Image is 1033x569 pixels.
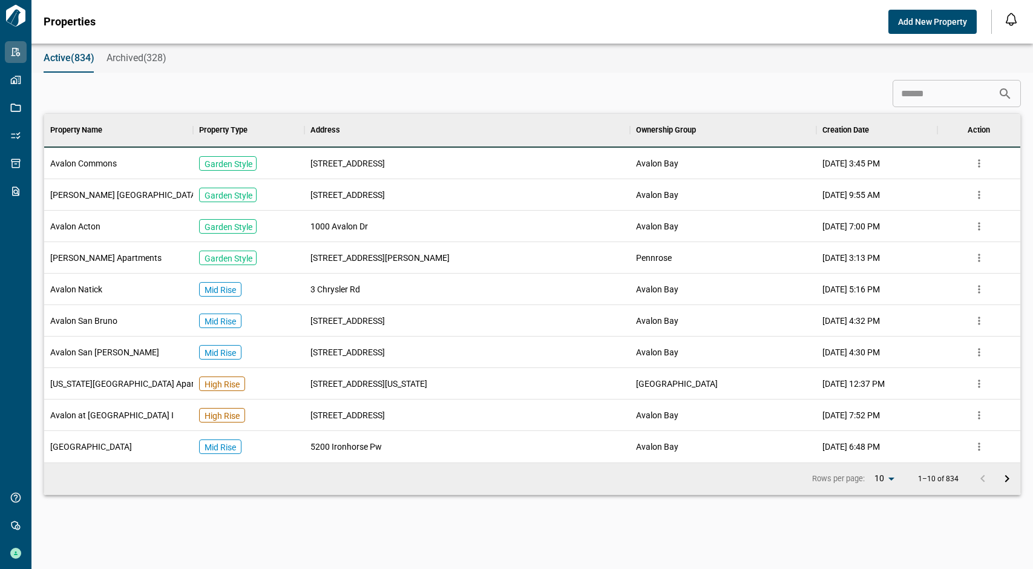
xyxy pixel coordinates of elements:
span: [PERSON_NAME] Apartments [50,252,162,264]
span: Avalon San [PERSON_NAME] [50,346,159,358]
p: Mid Rise [205,315,236,327]
button: more [970,406,988,424]
button: Add New Property [888,10,977,34]
span: Avalon Bay [636,157,678,169]
div: Address [304,113,630,147]
div: Action [968,113,990,147]
p: Mid Rise [205,347,236,359]
span: Avalon Bay [636,409,678,421]
span: [US_STATE][GEOGRAPHIC_DATA] Apartments [50,378,221,390]
span: [DATE] 5:16 PM [822,283,880,295]
span: Avalon Commons [50,157,117,169]
div: Property Type [199,113,248,147]
div: Ownership Group [636,113,696,147]
div: Creation Date [816,113,937,147]
span: Avalon Bay [636,315,678,327]
div: 10 [870,470,899,487]
span: [DATE] 12:37 PM [822,378,885,390]
span: Avalon Bay [636,189,678,201]
span: [DATE] 4:32 PM [822,315,880,327]
span: [STREET_ADDRESS] [310,315,385,327]
button: Go to next page [995,467,1019,491]
div: Property Type [193,113,304,147]
span: 3 Chrysler Rd [310,283,360,295]
button: more [970,312,988,330]
div: Creation Date [822,113,869,147]
span: [STREET_ADDRESS] [310,189,385,201]
span: [STREET_ADDRESS] [310,157,385,169]
span: 5200 Ironhorse Pw [310,441,382,453]
span: Avalon at [GEOGRAPHIC_DATA] I [50,409,174,421]
button: more [970,186,988,204]
p: Rows per page: [812,473,865,484]
span: [DATE] 4:30 PM [822,346,880,358]
span: [STREET_ADDRESS] [310,346,385,358]
button: more [970,375,988,393]
span: Avalon Bay [636,346,678,358]
span: [DATE] 7:52 PM [822,409,880,421]
p: Garden Style [205,158,252,170]
p: Garden Style [205,221,252,233]
span: [DATE] 6:48 PM [822,441,880,453]
button: more [970,217,988,235]
p: Mid Rise [205,284,236,296]
button: more [970,438,988,456]
span: Avalon San Bruno [50,315,117,327]
span: [PERSON_NAME] [GEOGRAPHIC_DATA] [50,189,198,201]
span: [GEOGRAPHIC_DATA] [636,378,718,390]
p: Garden Style [205,189,252,202]
span: [DATE] 3:13 PM [822,252,880,264]
div: base tabs [31,44,1033,73]
div: Action [937,113,1021,147]
button: more [970,249,988,267]
p: High Rise [205,378,240,390]
div: Address [310,113,340,147]
span: Pennrose [636,252,672,264]
span: [DATE] 7:00 PM [822,220,880,232]
span: [DATE] 3:45 PM [822,157,880,169]
span: [STREET_ADDRESS] [310,409,385,421]
div: Property Name [50,113,102,147]
span: 1000 Avalon Dr [310,220,368,232]
p: Garden Style [205,252,252,265]
button: more [970,280,988,298]
span: Avalon Bay [636,441,678,453]
span: Archived(328) [107,52,166,64]
span: Add New Property [898,16,967,28]
p: Mid Rise [205,441,236,453]
span: Avalon Bay [636,220,678,232]
button: Open notification feed [1002,10,1021,29]
p: High Rise [205,410,240,422]
span: [STREET_ADDRESS][PERSON_NAME] [310,252,450,264]
button: more [970,343,988,361]
span: [DATE] 9:55 AM [822,189,880,201]
span: Avalon Natick [50,283,102,295]
span: Avalon Bay [636,283,678,295]
span: Active(834) [44,52,94,64]
span: [GEOGRAPHIC_DATA] [50,441,132,453]
span: Avalon Acton [50,220,100,232]
span: Properties [44,16,96,28]
p: 1–10 of 834 [918,475,959,483]
div: Ownership Group [630,113,816,147]
div: Property Name [44,113,193,147]
button: more [970,154,988,173]
span: [STREET_ADDRESS][US_STATE] [310,378,427,390]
